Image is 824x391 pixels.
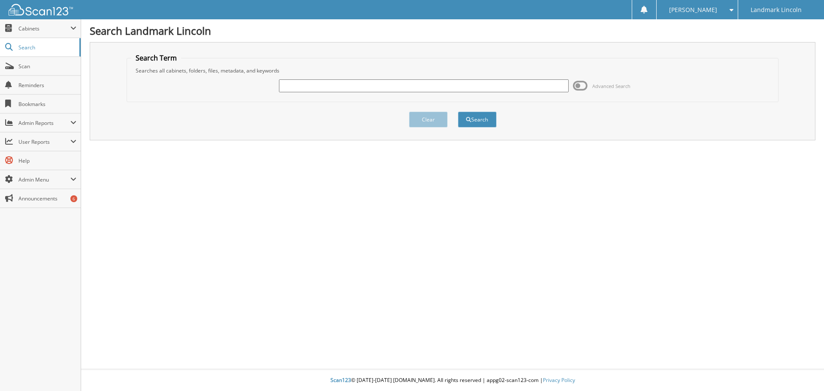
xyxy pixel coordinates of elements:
[90,24,815,38] h1: Search Landmark Lincoln
[781,350,824,391] iframe: Chat Widget
[131,53,181,63] legend: Search Term
[18,63,76,70] span: Scan
[18,44,75,51] span: Search
[18,119,70,127] span: Admin Reports
[18,195,76,202] span: Announcements
[81,370,824,391] div: © [DATE]-[DATE] [DOMAIN_NAME]. All rights reserved | appg02-scan123-com |
[592,83,630,89] span: Advanced Search
[458,112,497,127] button: Search
[18,82,76,89] span: Reminders
[669,7,717,12] span: [PERSON_NAME]
[543,376,575,384] a: Privacy Policy
[18,25,70,32] span: Cabinets
[18,100,76,108] span: Bookmarks
[18,157,76,164] span: Help
[9,4,73,15] img: scan123-logo-white.svg
[751,7,802,12] span: Landmark Lincoln
[409,112,448,127] button: Clear
[131,67,774,74] div: Searches all cabinets, folders, files, metadata, and keywords
[18,138,70,145] span: User Reports
[18,176,70,183] span: Admin Menu
[70,195,77,202] div: 6
[330,376,351,384] span: Scan123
